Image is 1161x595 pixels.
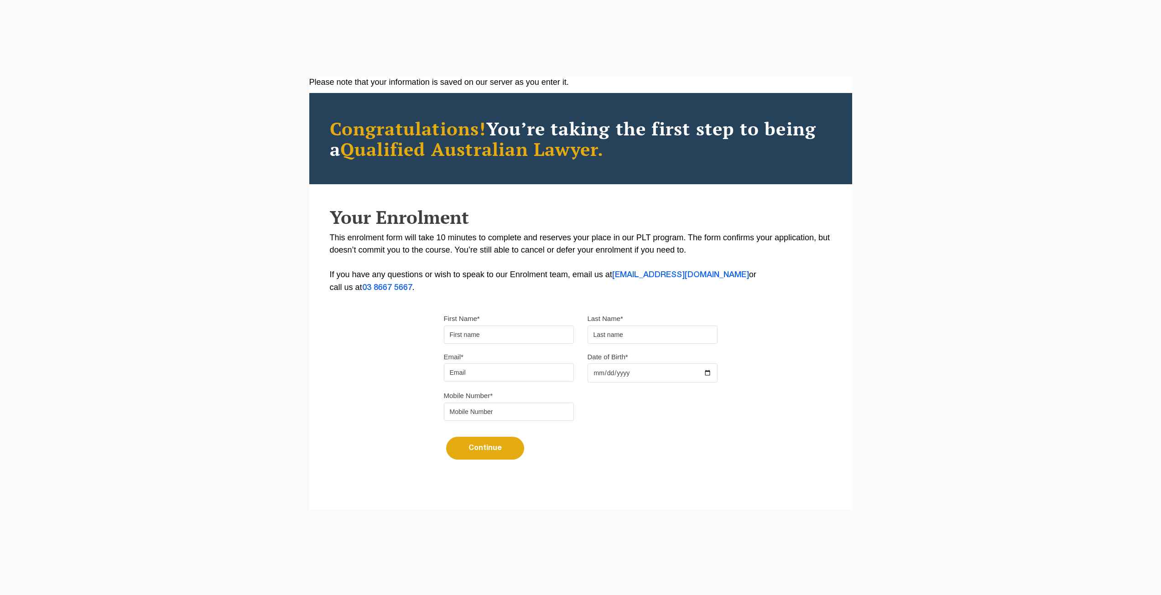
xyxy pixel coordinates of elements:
[588,326,718,344] input: Last name
[340,137,604,161] span: Qualified Australian Lawyer.
[444,314,480,323] label: First Name*
[444,326,574,344] input: First name
[446,437,524,460] button: Continue
[309,76,852,88] div: Please note that your information is saved on our server as you enter it.
[444,352,463,362] label: Email*
[588,314,623,323] label: Last Name*
[330,207,832,227] h2: Your Enrolment
[330,116,486,140] span: Congratulations!
[588,352,628,362] label: Date of Birth*
[612,271,749,279] a: [EMAIL_ADDRESS][DOMAIN_NAME]
[362,284,412,291] a: 03 8667 5667
[444,391,493,400] label: Mobile Number*
[330,118,832,159] h2: You’re taking the first step to being a
[330,232,832,294] p: This enrolment form will take 10 minutes to complete and reserves your place in our PLT program. ...
[444,403,574,421] input: Mobile Number
[444,363,574,382] input: Email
